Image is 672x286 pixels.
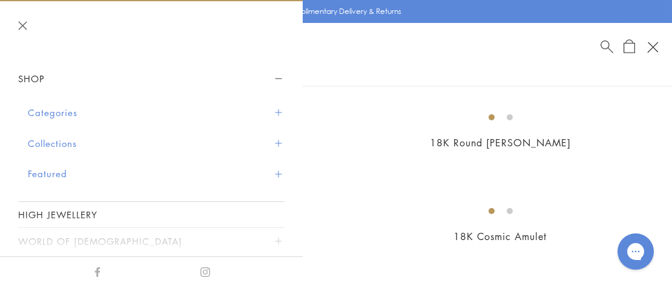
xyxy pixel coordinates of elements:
[265,5,402,18] p: Enjoy Complimentary Delivery & Returns
[18,65,285,256] nav: Sidebar navigation
[611,229,660,274] iframe: Gorgias live chat messenger
[18,65,285,93] button: Shop
[601,39,613,54] a: Search
[93,264,102,278] a: Facebook
[28,97,285,128] button: Categories
[18,202,285,227] a: High Jewellery
[18,21,27,30] button: Close navigation
[200,264,210,278] a: Instagram
[454,230,547,243] a: 18K Cosmic Amulet
[28,128,285,159] button: Collections
[430,136,571,149] a: 18K Round [PERSON_NAME]
[642,37,663,57] button: Open navigation
[18,228,285,255] button: World of [DEMOGRAPHIC_DATA]
[624,39,635,54] a: Open Shopping Bag
[28,158,285,189] button: Featured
